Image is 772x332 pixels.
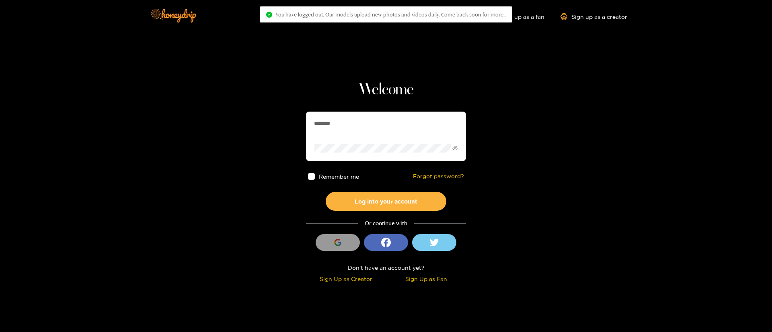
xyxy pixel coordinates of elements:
button: Log into your account [326,192,446,211]
a: Sign up as a creator [561,13,627,20]
div: Sign Up as Creator [308,274,384,283]
div: Or continue with [306,219,466,228]
span: Remember me [319,173,359,179]
span: You have logged out. Our models upload new photos and videos daily. Come back soon for more.. [275,11,506,18]
span: eye-invisible [452,146,458,151]
a: Forgot password? [413,173,464,180]
div: Don't have an account yet? [306,263,466,272]
h1: Welcome [306,80,466,100]
a: Sign up as a fan [489,13,544,20]
span: check-circle [266,12,272,18]
div: Sign Up as Fan [388,274,464,283]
